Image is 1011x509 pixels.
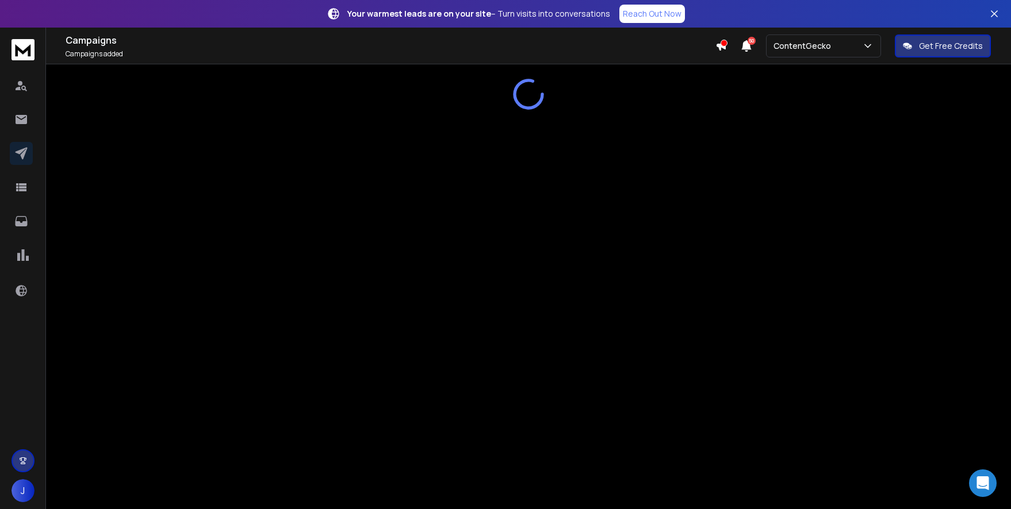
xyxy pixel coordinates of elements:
button: Get Free Credits [895,34,991,57]
p: ContentGecko [773,40,836,52]
button: J [12,479,35,502]
img: logo [12,39,35,60]
p: Get Free Credits [919,40,983,52]
p: Reach Out Now [623,8,681,20]
h1: Campaigns [66,33,715,47]
strong: Your warmest leads are on your site [347,8,491,19]
div: Open Intercom Messenger [969,469,997,497]
span: 50 [748,37,756,45]
p: – Turn visits into conversations [347,8,610,20]
a: Reach Out Now [619,5,685,23]
p: Campaigns added [66,49,715,59]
